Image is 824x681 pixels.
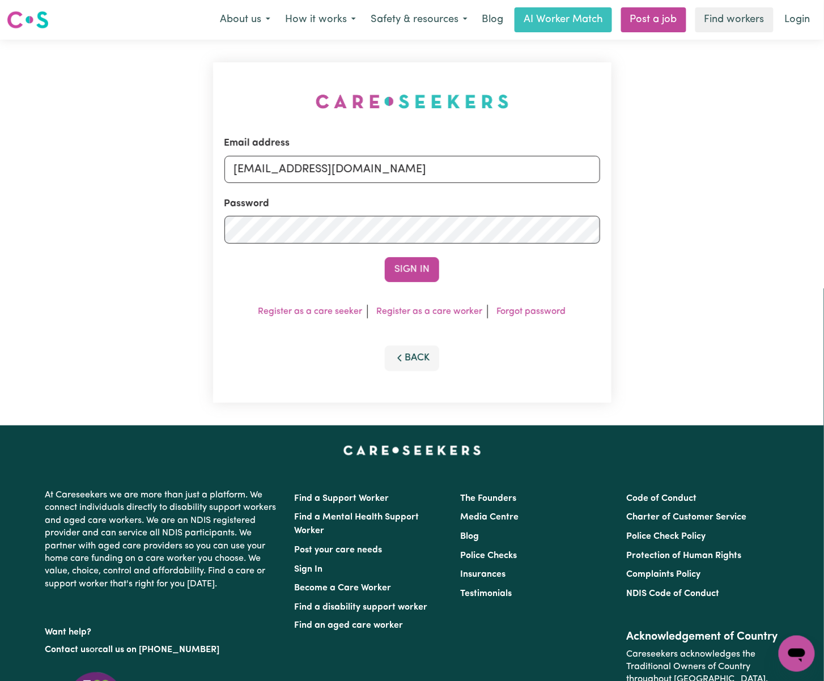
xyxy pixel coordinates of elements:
[294,603,427,612] a: Find a disability support worker
[45,646,90,655] a: Contact us
[627,570,701,579] a: Complaints Policy
[627,513,747,522] a: Charter of Customer Service
[460,570,506,579] a: Insurances
[294,546,382,555] a: Post your care needs
[278,8,363,32] button: How it works
[363,8,475,32] button: Safety & resources
[294,513,419,535] a: Find a Mental Health Support Worker
[475,7,510,32] a: Blog
[224,197,270,211] label: Password
[621,7,686,32] a: Post a job
[224,156,600,183] input: Email address
[377,307,483,316] a: Register as a care worker
[294,584,391,593] a: Become a Care Worker
[460,551,517,560] a: Police Checks
[695,7,774,32] a: Find workers
[7,10,49,30] img: Careseekers logo
[627,532,706,541] a: Police Check Policy
[343,446,481,455] a: Careseekers home page
[627,494,697,503] a: Code of Conduct
[779,636,815,672] iframe: Button to launch messaging window
[294,622,403,631] a: Find an aged care worker
[294,565,322,574] a: Sign In
[258,307,363,316] a: Register as a care seeker
[778,7,817,32] a: Login
[45,640,281,661] p: or
[515,7,612,32] a: AI Worker Match
[45,484,281,595] p: At Careseekers we are more than just a platform. We connect individuals directly to disability su...
[460,589,512,598] a: Testimonials
[627,631,779,644] h2: Acknowledgement of Country
[460,513,519,522] a: Media Centre
[385,346,439,371] button: Back
[460,532,479,541] a: Blog
[7,7,49,33] a: Careseekers logo
[98,646,219,655] a: call us on [PHONE_NUMBER]
[385,257,439,282] button: Sign In
[224,136,290,151] label: Email address
[497,307,566,316] a: Forgot password
[627,551,742,560] a: Protection of Human Rights
[213,8,278,32] button: About us
[460,494,516,503] a: The Founders
[627,589,720,598] a: NDIS Code of Conduct
[45,622,281,639] p: Want help?
[294,494,389,503] a: Find a Support Worker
